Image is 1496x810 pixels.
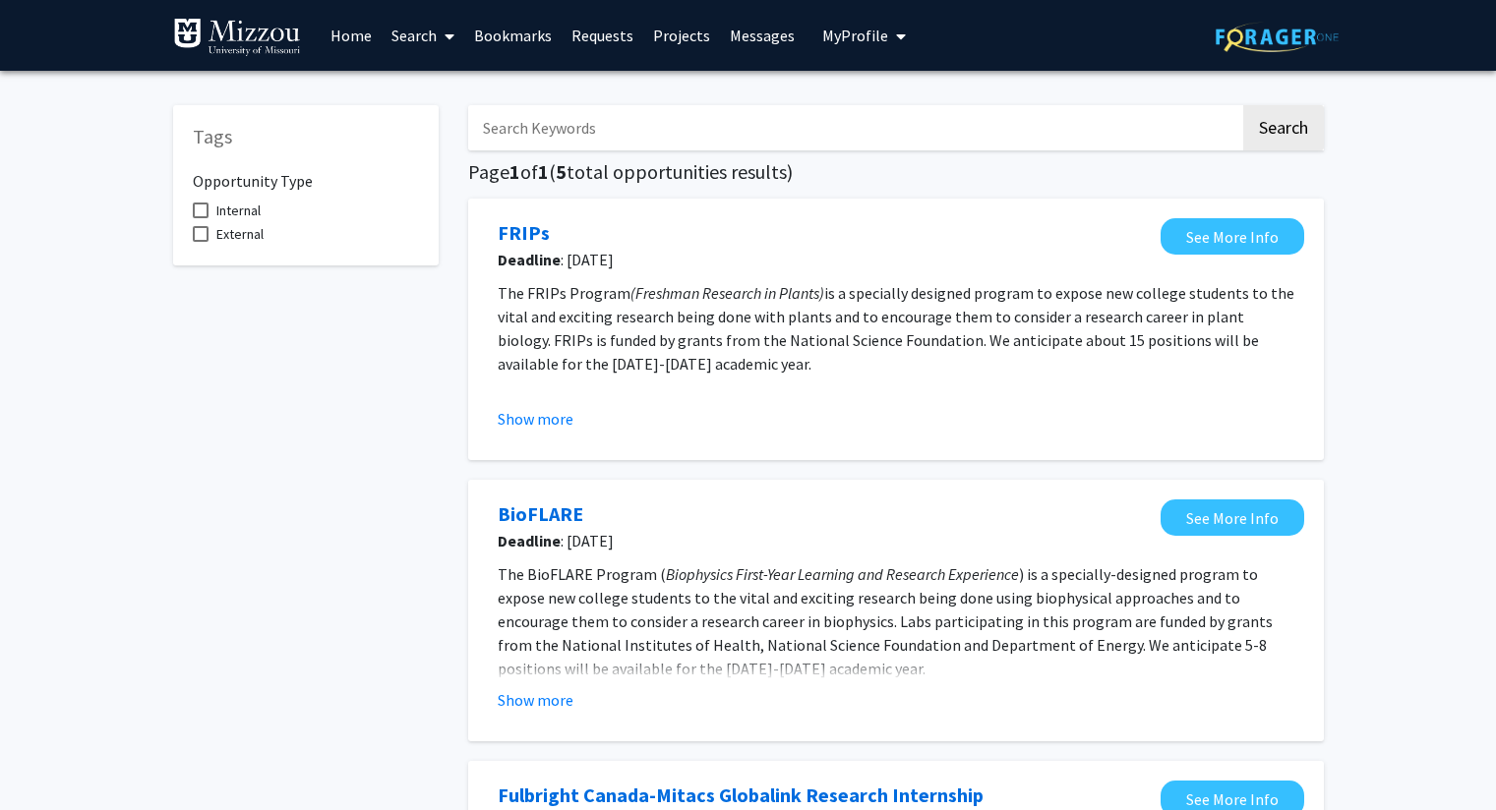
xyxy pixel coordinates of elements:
[643,1,720,70] a: Projects
[321,1,382,70] a: Home
[193,125,419,148] h5: Tags
[562,1,643,70] a: Requests
[1161,499,1304,536] a: Opens in a new tab
[1161,218,1304,255] a: Opens in a new tab
[538,159,549,184] span: 1
[498,283,630,303] span: The FRIPs Program
[498,781,984,810] a: Opens in a new tab
[556,159,567,184] span: 5
[630,283,824,303] em: (Freshman Research in Plants)
[498,531,561,550] b: Deadline
[498,564,666,584] span: The BioFLARE Program (
[498,688,573,712] button: Show more
[509,159,520,184] span: 1
[822,26,888,45] span: My Profile
[1243,105,1324,150] button: Search
[720,1,805,70] a: Messages
[498,250,561,269] b: Deadline
[382,1,464,70] a: Search
[498,248,1151,271] span: : [DATE]
[666,564,1019,584] em: Biophysics First-Year Learning and Research Experience
[498,564,1273,678] span: ) is a specially-designed program to expose new college students to the vital and exciting resear...
[498,499,583,529] a: Opens in a new tab
[498,218,550,248] a: Opens in a new tab
[216,199,261,222] span: Internal
[468,160,1324,184] h5: Page of ( total opportunities results)
[173,18,301,57] img: University of Missouri Logo
[1216,22,1339,52] img: ForagerOne Logo
[498,529,1151,552] span: : [DATE]
[498,407,573,431] button: Show more
[216,222,264,246] span: External
[464,1,562,70] a: Bookmarks
[498,283,1294,374] span: is a specially designed program to expose new college students to the vital and exciting research...
[468,105,1240,150] input: Search Keywords
[193,156,419,191] h6: Opportunity Type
